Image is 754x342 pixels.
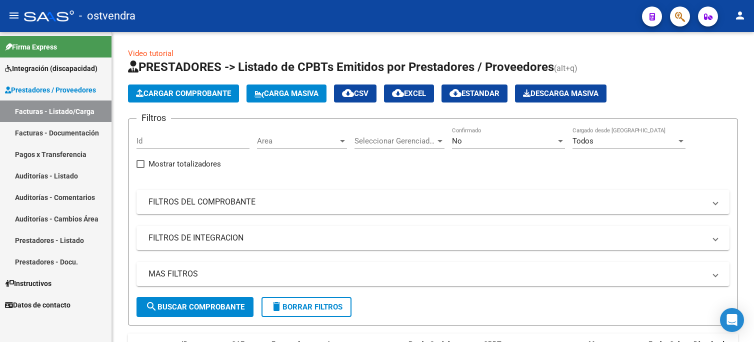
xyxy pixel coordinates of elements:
button: EXCEL [384,84,434,102]
mat-panel-title: MAS FILTROS [148,268,705,279]
mat-expansion-panel-header: FILTROS DEL COMPROBANTE [136,190,729,214]
mat-icon: cloud_download [392,87,404,99]
button: Estandar [441,84,507,102]
span: Seleccionar Gerenciador [354,136,435,145]
span: Datos de contacto [5,299,70,310]
mat-icon: cloud_download [342,87,354,99]
div: Open Intercom Messenger [720,308,744,332]
mat-icon: cloud_download [449,87,461,99]
button: Cargar Comprobante [128,84,239,102]
span: CSV [342,89,368,98]
mat-expansion-panel-header: FILTROS DE INTEGRACION [136,226,729,250]
mat-icon: person [734,9,746,21]
span: Descarga Masiva [523,89,598,98]
button: Borrar Filtros [261,297,351,317]
span: Firma Express [5,41,57,52]
button: CSV [334,84,376,102]
span: Cargar Comprobante [136,89,231,98]
span: PRESTADORES -> Listado de CPBTs Emitidos por Prestadores / Proveedores [128,60,554,74]
mat-expansion-panel-header: MAS FILTROS [136,262,729,286]
span: Buscar Comprobante [145,302,244,311]
span: No [452,136,462,145]
button: Buscar Comprobante [136,297,253,317]
span: (alt+q) [554,63,577,73]
span: Mostrar totalizadores [148,158,221,170]
span: Area [257,136,338,145]
h3: Filtros [136,111,171,125]
span: - ostvendra [79,5,135,27]
mat-icon: delete [270,300,282,312]
a: Video tutorial [128,49,173,58]
mat-icon: search [145,300,157,312]
span: Prestadores / Proveedores [5,84,96,95]
span: Estandar [449,89,499,98]
button: Carga Masiva [246,84,326,102]
span: Todos [572,136,593,145]
mat-panel-title: FILTROS DE INTEGRACION [148,232,705,243]
app-download-masive: Descarga masiva de comprobantes (adjuntos) [515,84,606,102]
mat-icon: menu [8,9,20,21]
button: Descarga Masiva [515,84,606,102]
span: EXCEL [392,89,426,98]
mat-panel-title: FILTROS DEL COMPROBANTE [148,196,705,207]
span: Instructivos [5,278,51,289]
span: Borrar Filtros [270,302,342,311]
span: Carga Masiva [254,89,318,98]
span: Integración (discapacidad) [5,63,97,74]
